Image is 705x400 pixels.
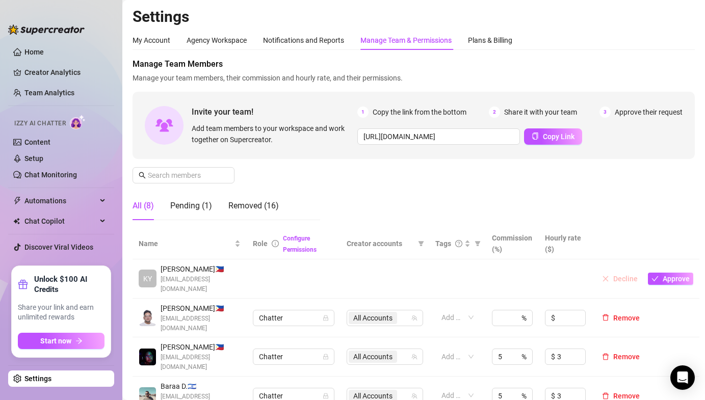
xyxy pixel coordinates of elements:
[70,115,86,129] img: AI Chatter
[353,351,393,362] span: All Accounts
[161,303,241,314] span: [PERSON_NAME] 🇵🇭
[192,105,357,118] span: Invite your team!
[539,228,592,259] th: Hourly rate ($)
[504,106,577,118] span: Share it with your team
[133,7,695,26] h2: Settings
[139,349,156,365] img: Rexson John Gabales
[253,239,268,248] span: Role
[489,106,500,118] span: 2
[161,275,241,294] span: [EMAIL_ADDRESS][DOMAIN_NAME]
[161,353,241,372] span: [EMAIL_ADDRESS][DOMAIN_NAME]
[475,241,481,247] span: filter
[651,275,659,282] span: check
[349,312,397,324] span: All Accounts
[24,48,44,56] a: Home
[24,64,106,81] a: Creator Analytics
[24,213,97,229] span: Chat Copilot
[187,35,247,46] div: Agency Workspace
[357,106,369,118] span: 1
[411,354,417,360] span: team
[602,392,609,399] span: delete
[18,303,105,323] span: Share your link and earn unlimited rewards
[139,238,232,249] span: Name
[602,353,609,360] span: delete
[663,275,690,283] span: Approve
[13,218,20,225] img: Chat Copilot
[360,35,452,46] div: Manage Team & Permissions
[34,274,105,295] strong: Unlock $100 AI Credits
[8,24,85,35] img: logo-BBDzfeDw.svg
[373,106,466,118] span: Copy the link from the bottom
[24,375,51,383] a: Settings
[13,197,21,205] span: thunderbolt
[613,353,640,361] span: Remove
[349,351,397,363] span: All Accounts
[283,235,317,253] a: Configure Permissions
[24,154,43,163] a: Setup
[435,238,451,249] span: Tags
[323,393,329,399] span: lock
[347,238,414,249] span: Creator accounts
[473,236,483,251] span: filter
[24,243,93,251] a: Discover Viral Videos
[524,128,582,145] button: Copy Link
[613,275,638,283] span: Decline
[323,354,329,360] span: lock
[139,309,156,326] img: Mark Angelo Lineses
[411,393,417,399] span: team
[161,381,241,392] span: Baraa D. 🇮🇱
[24,193,97,209] span: Automations
[133,228,247,259] th: Name
[161,314,241,333] span: [EMAIL_ADDRESS][DOMAIN_NAME]
[599,106,611,118] span: 3
[323,315,329,321] span: lock
[532,132,539,140] span: copy
[486,228,539,259] th: Commission (%)
[24,171,77,179] a: Chat Monitoring
[602,314,609,321] span: delete
[613,392,640,400] span: Remove
[40,337,71,345] span: Start now
[648,273,693,285] button: Approve
[598,312,644,324] button: Remove
[613,314,640,322] span: Remove
[75,337,83,344] span: arrow-right
[272,240,279,247] span: info-circle
[133,58,695,70] span: Manage Team Members
[24,89,74,97] a: Team Analytics
[602,275,609,282] span: close
[133,200,154,212] div: All (8)
[411,315,417,321] span: team
[418,241,424,247] span: filter
[24,138,50,146] a: Content
[259,349,328,364] span: Chatter
[192,123,353,145] span: Add team members to your workspace and work together on Supercreator.
[133,35,170,46] div: My Account
[353,312,393,324] span: All Accounts
[263,35,344,46] div: Notifications and Reports
[615,106,683,118] span: Approve their request
[18,279,28,289] span: gift
[228,200,279,212] div: Removed (16)
[170,200,212,212] div: Pending (1)
[416,236,426,251] span: filter
[139,172,146,179] span: search
[455,240,462,247] span: question-circle
[670,365,695,390] div: Open Intercom Messenger
[259,310,328,326] span: Chatter
[598,351,644,363] button: Remove
[18,333,105,349] button: Start nowarrow-right
[133,72,695,84] span: Manage your team members, their commission and hourly rate, and their permissions.
[161,341,241,353] span: [PERSON_NAME] 🇵🇭
[543,132,575,141] span: Copy Link
[468,35,512,46] div: Plans & Billing
[143,273,152,284] span: KY
[148,170,220,181] input: Search members
[598,273,642,285] button: Decline
[161,263,241,275] span: [PERSON_NAME] 🇵🇭
[14,119,66,128] span: Izzy AI Chatter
